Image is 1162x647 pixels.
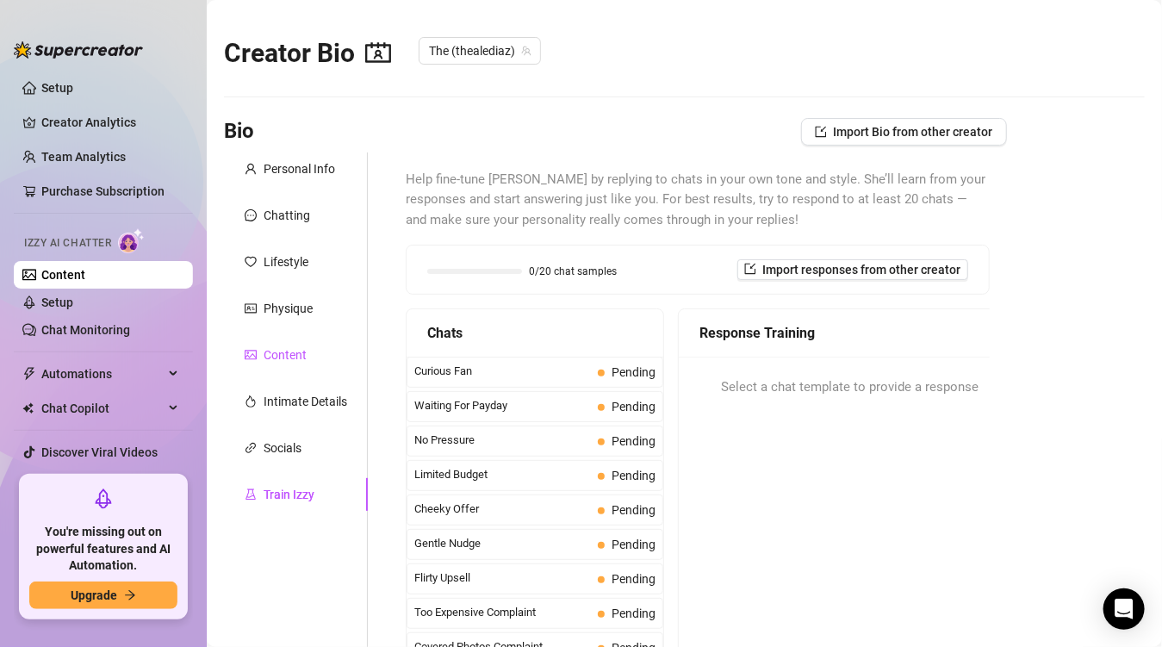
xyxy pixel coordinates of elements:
[264,206,310,225] div: Chatting
[41,360,164,388] span: Automations
[264,439,301,457] div: Socials
[612,607,656,620] span: Pending
[612,572,656,586] span: Pending
[414,397,591,414] span: Waiting For Payday
[834,125,993,139] span: Import Bio from other creator
[245,163,257,175] span: user
[414,569,591,587] span: Flirty Upsell
[22,402,34,414] img: Chat Copilot
[612,365,656,379] span: Pending
[264,392,347,411] div: Intimate Details
[41,323,130,337] a: Chat Monitoring
[414,363,591,380] span: Curious Fan
[41,109,179,136] a: Creator Analytics
[264,345,307,364] div: Content
[612,503,656,517] span: Pending
[245,395,257,407] span: fire
[245,442,257,454] span: link
[699,322,1001,344] div: Response Training
[264,159,335,178] div: Personal Info
[41,395,164,422] span: Chat Copilot
[414,432,591,449] span: No Pressure
[406,170,990,231] span: Help fine-tune [PERSON_NAME] by replying to chats in your own tone and style. She’ll learn from y...
[612,538,656,551] span: Pending
[737,259,968,280] button: Import responses from other creator
[124,589,136,601] span: arrow-right
[224,118,254,146] h3: Bio
[264,485,314,504] div: Train Izzy
[118,228,145,253] img: AI Chatter
[41,268,85,282] a: Content
[245,302,257,314] span: idcard
[612,434,656,448] span: Pending
[429,38,531,64] span: The (thealediaz)
[264,299,313,318] div: Physique
[24,235,111,252] span: Izzy AI Chatter
[41,296,73,309] a: Setup
[801,118,1007,146] button: Import Bio from other creator
[14,41,143,59] img: logo-BBDzfeDw.svg
[414,535,591,552] span: Gentle Nudge
[414,501,591,518] span: Cheeky Offer
[1103,588,1145,630] div: Open Intercom Messenger
[71,588,117,602] span: Upgrade
[245,488,257,501] span: experiment
[264,252,308,271] div: Lifestyle
[245,349,257,361] span: picture
[521,46,531,56] span: team
[41,81,73,95] a: Setup
[414,604,591,621] span: Too Expensive Complaint
[815,126,827,138] span: import
[414,466,591,483] span: Limited Budget
[763,263,961,277] span: Import responses from other creator
[29,582,177,609] button: Upgradearrow-right
[22,367,36,381] span: thunderbolt
[612,400,656,414] span: Pending
[722,377,979,398] span: Select a chat template to provide a response
[224,37,391,70] h2: Creator Bio
[41,150,126,164] a: Team Analytics
[612,469,656,482] span: Pending
[245,209,257,221] span: message
[41,445,158,459] a: Discover Viral Videos
[245,256,257,268] span: heart
[427,322,463,344] span: Chats
[365,40,391,65] span: contacts
[744,263,756,275] span: import
[41,177,179,205] a: Purchase Subscription
[93,488,114,509] span: rocket
[529,266,617,277] span: 0/20 chat samples
[29,524,177,575] span: You're missing out on powerful features and AI Automation.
